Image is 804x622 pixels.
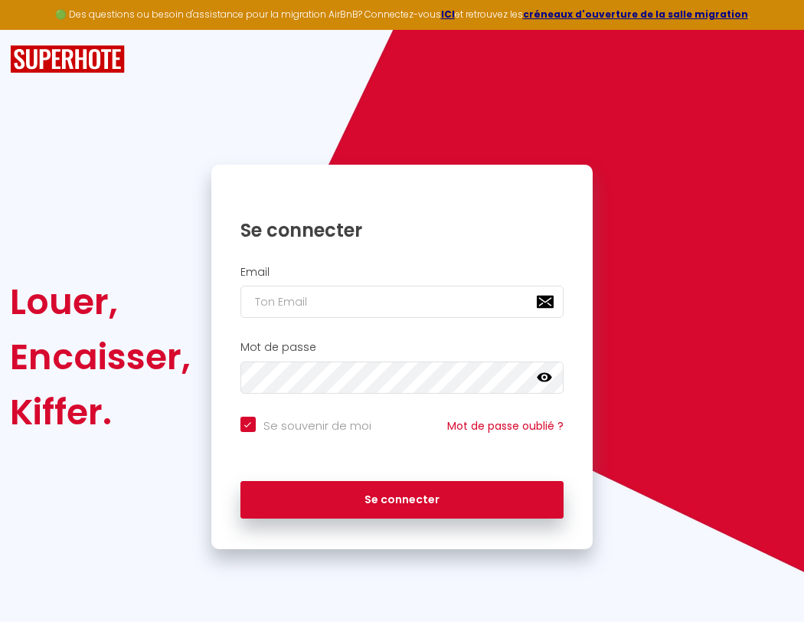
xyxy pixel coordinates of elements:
[441,8,455,21] a: ICI
[240,286,564,318] input: Ton Email
[10,385,191,440] div: Kiffer.
[240,341,564,354] h2: Mot de passe
[240,266,564,279] h2: Email
[10,45,125,74] img: SuperHote logo
[240,481,564,519] button: Se connecter
[523,8,748,21] a: créneaux d'ouverture de la salle migration
[10,329,191,385] div: Encaisser,
[447,418,564,434] a: Mot de passe oublié ?
[240,218,564,242] h1: Se connecter
[10,274,191,329] div: Louer,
